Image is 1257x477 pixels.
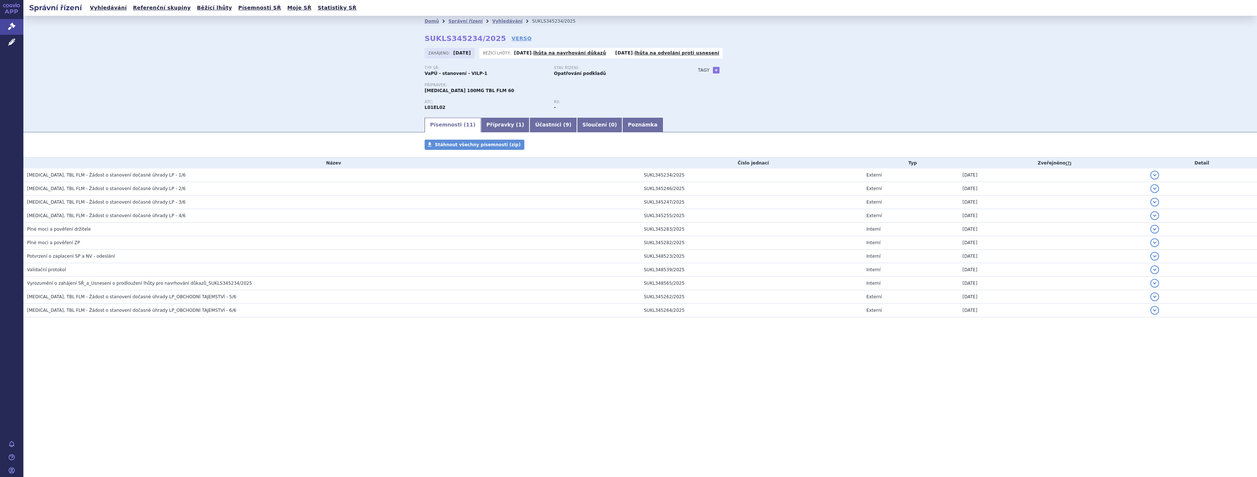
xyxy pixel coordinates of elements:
p: Stav řízení: [554,66,676,70]
td: SUKL345234/2025 [640,169,863,182]
a: + [713,67,719,73]
span: Vyrozumění o zahájení SŘ_a_Usnesení o prodloužení lhůty pro navrhování důkazů_SUKLS345234/2025 [27,281,252,286]
span: 0 [611,122,615,128]
a: Referenční skupiny [131,3,193,13]
abbr: (?) [1066,161,1071,166]
th: Zveřejněno [959,158,1147,169]
h2: Správní řízení [23,3,88,13]
td: [DATE] [959,277,1147,290]
button: detail [1150,225,1159,234]
td: SUKL345282/2025 [640,236,863,250]
td: [DATE] [959,290,1147,304]
span: Externí [866,186,882,191]
button: detail [1150,198,1159,207]
span: CALQUENCE, TBL FLM - Žádost o stanovení dočasné úhrady LP_OBCHODNÍ TAJEMSTVÍ - 5/6 [27,294,236,299]
button: detail [1150,252,1159,261]
td: [DATE] [959,250,1147,263]
a: lhůta na odvolání proti usnesení [635,50,719,56]
a: Statistiky SŘ [315,3,358,13]
a: Poznámka [622,118,663,132]
td: SUKL345246/2025 [640,182,863,196]
span: Interní [866,281,881,286]
span: Interní [866,254,881,259]
a: Stáhnout všechny písemnosti (zip) [425,140,524,150]
span: Interní [866,240,881,245]
span: CALQUENCE, TBL FLM - Žádost o stanovení dočasné úhrady LP - 4/6 [27,213,186,218]
button: detail [1150,279,1159,288]
td: SUKL345262/2025 [640,290,863,304]
td: SUKL345247/2025 [640,196,863,209]
button: detail [1150,265,1159,274]
span: Plné moci a pověření držitele [27,227,91,232]
p: Přípravek: [425,83,683,87]
a: Domů [425,19,439,24]
td: [DATE] [959,169,1147,182]
span: Stáhnout všechny písemnosti (zip) [435,142,521,147]
a: lhůta na navrhování důkazů [533,50,606,56]
td: [DATE] [959,304,1147,317]
span: Interní [866,227,881,232]
td: [DATE] [959,182,1147,196]
h3: Tagy [698,66,710,75]
a: Správní řízení [448,19,483,24]
p: Typ SŘ: [425,66,547,70]
span: Plné moci a pověření ZP [27,240,80,245]
button: detail [1150,171,1159,179]
strong: [DATE] [453,50,471,56]
td: SUKL345255/2025 [640,209,863,223]
span: Interní [866,267,881,272]
a: Přípravky (1) [481,118,529,132]
span: Externí [866,200,882,205]
span: Potvrzení o zaplacení SP a NV - odeslání [27,254,115,259]
a: Vyhledávání [492,19,523,24]
span: CALQUENCE, TBL FLM - Žádost o stanovení dočasné úhrady LP - 1/6 [27,173,186,178]
span: Externí [866,294,882,299]
td: SUKL345283/2025 [640,223,863,236]
span: Validační protokol [27,267,66,272]
strong: AKALABRUTINIB [425,105,445,110]
th: Detail [1147,158,1257,169]
span: CALQUENCE, TBL FLM - Žádost o stanovení dočasné úhrady LP - 2/6 [27,186,186,191]
a: Písemnosti (11) [425,118,481,132]
li: SUKLS345234/2025 [532,16,585,27]
a: Běžící lhůty [195,3,234,13]
button: detail [1150,306,1159,315]
strong: SUKLS345234/2025 [425,34,506,43]
span: [MEDICAL_DATA] 100MG TBL FLM 60 [425,88,514,93]
a: Písemnosti SŘ [236,3,283,13]
span: 11 [466,122,473,128]
td: SUKL348565/2025 [640,277,863,290]
span: Externí [866,173,882,178]
strong: [DATE] [615,50,633,56]
a: Sloučení (0) [577,118,622,132]
span: Externí [866,308,882,313]
button: detail [1150,238,1159,247]
p: - [514,50,606,56]
span: 9 [566,122,569,128]
span: Externí [866,213,882,218]
td: SUKL348539/2025 [640,263,863,277]
td: [DATE] [959,263,1147,277]
th: Číslo jednací [640,158,863,169]
strong: Opatřování podkladů [554,71,606,76]
strong: [DATE] [514,50,532,56]
th: Název [23,158,640,169]
p: RS: [554,100,676,104]
a: VERSO [512,35,532,42]
span: CALQUENCE, TBL FLM - Žádost o stanovení dočasné úhrady LP_OBCHODNÍ TAJEMSTVÍ - 6/6 [27,308,236,313]
p: ATC: [425,100,547,104]
span: Zahájeno: [428,50,451,56]
strong: - [554,105,556,110]
span: Běžící lhůty: [483,50,512,56]
td: [DATE] [959,196,1147,209]
span: CALQUENCE, TBL FLM - Žádost o stanovení dočasné úhrady LP - 3/6 [27,200,186,205]
a: Vyhledávání [88,3,129,13]
span: 1 [518,122,522,128]
a: Účastníci (9) [529,118,577,132]
a: Moje SŘ [285,3,314,13]
button: detail [1150,184,1159,193]
button: detail [1150,292,1159,301]
td: SUKL348523/2025 [640,250,863,263]
td: [DATE] [959,209,1147,223]
button: detail [1150,211,1159,220]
